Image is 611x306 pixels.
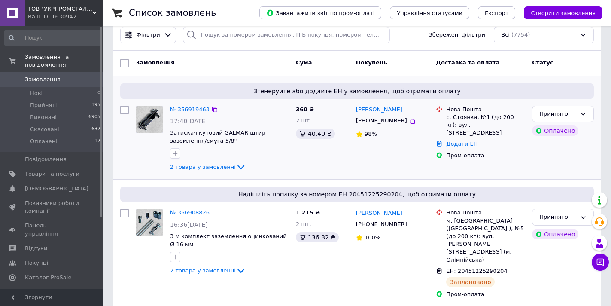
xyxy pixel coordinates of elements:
span: Покупець [356,59,387,66]
a: [PERSON_NAME] [356,106,402,114]
span: Відгуки [25,245,47,252]
span: Замовлення та повідомлення [25,53,103,69]
div: Пром-оплата [446,152,525,159]
span: Скасовані [30,125,59,133]
span: Панель управління [25,222,79,237]
span: Всі [501,31,510,39]
div: Заплановано [446,277,495,287]
a: 2 товара у замовленні [170,267,246,274]
button: Експорт [478,6,516,19]
span: Збережені фільтри: [429,31,487,39]
div: Прийнято [539,110,576,119]
span: 0 [97,89,100,97]
span: [PHONE_NUMBER] [356,117,407,124]
span: Замовлення [136,59,174,66]
div: м. [GEOGRAPHIC_DATA] ([GEOGRAPHIC_DATA].), №5 (до 200 кг): вул. [PERSON_NAME][STREET_ADDRESS] (м.... [446,217,525,264]
span: Каталог ProSale [25,274,71,282]
span: Покупці [25,259,48,267]
a: № 356919463 [170,106,210,113]
input: Пошук [4,30,101,46]
span: Управління статусами [397,10,462,16]
div: Нова Пошта [446,106,525,113]
div: Оплачено [532,125,578,136]
span: Виконані [30,113,57,121]
h1: Список замовлень [129,8,216,18]
span: 2 товара у замовленні [170,267,236,274]
span: 637 [91,125,100,133]
span: Доставка та оплата [436,59,499,66]
a: Затискач кутовий GALMAR штир заземлення/смуга 5/8" [170,129,266,144]
span: 6905 [88,113,100,121]
div: Оплачено [532,229,578,239]
div: с. Стоянка, №1 (до 200 кг): вул. [STREET_ADDRESS] [446,113,525,137]
button: Управління статусами [390,6,469,19]
div: Нова Пошта [446,209,525,217]
span: Надішліть посилку за номером ЕН 20451225290204, щоб отримати оплату [124,190,590,199]
a: № 356908826 [170,209,210,216]
span: Cума [296,59,312,66]
div: 136.32 ₴ [296,232,339,242]
span: 195 [91,101,100,109]
span: 2 товара у замовленні [170,164,236,170]
span: 100% [365,234,380,241]
span: Нові [30,89,43,97]
span: 17:40[DATE] [170,118,208,125]
span: Статус [532,59,553,66]
span: Згенеруйте або додайте ЕН у замовлення, щоб отримати оплату [124,87,590,95]
span: 98% [365,131,377,137]
span: 2 шт. [296,117,311,124]
span: Оплачені [30,138,57,145]
a: 3 м комплект заземлення оцинкований Ø 16 мм [170,233,287,248]
a: Додати ЕН [446,141,477,147]
span: 1 215 ₴ [296,209,320,216]
span: Створити замовлення [531,10,596,16]
span: Повідомлення [25,156,67,163]
img: Фото товару [136,106,163,133]
div: Пром-оплата [446,291,525,298]
span: Експорт [485,10,509,16]
div: Прийнято [539,213,576,222]
a: Створити замовлення [515,9,602,16]
span: Замовлення [25,76,61,83]
span: Завантажити звіт по пром-оплаті [266,9,374,17]
span: Прийняті [30,101,57,109]
span: ЕН: 20451225290204 [446,268,507,274]
span: (7754) [511,31,530,38]
a: [PERSON_NAME] [356,209,402,217]
button: Завантажити звіт по пром-оплаті [259,6,381,19]
span: 2 шт. [296,221,311,227]
span: Фільтри [137,31,160,39]
span: 360 ₴ [296,106,314,113]
input: Пошук за номером замовлення, ПІБ покупця, номером телефону, Email, номером накладної [183,27,389,43]
button: Чат з покупцем [592,254,609,271]
a: 2 товара у замовленні [170,164,246,170]
span: Показники роботи компанії [25,199,79,215]
span: 16:36[DATE] [170,221,208,228]
div: 40.40 ₴ [296,129,335,139]
img: Фото товару [136,209,163,236]
button: Створити замовлення [524,6,602,19]
span: [DEMOGRAPHIC_DATA] [25,185,88,193]
div: Ваш ID: 1630942 [28,13,103,21]
span: 17 [94,138,100,145]
span: ТОВ "УКРПРОМСТАЛЬ" [28,5,92,13]
span: Товари та послуги [25,170,79,178]
span: [PHONE_NUMBER] [356,221,407,227]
